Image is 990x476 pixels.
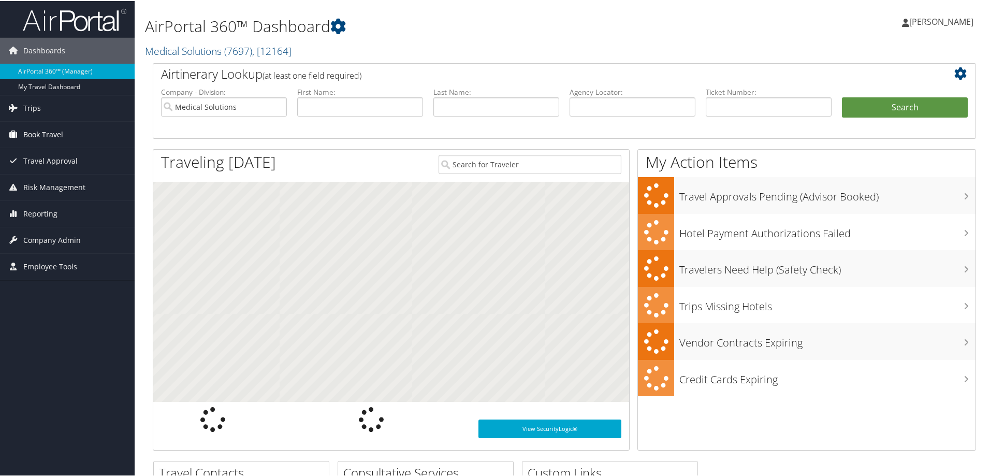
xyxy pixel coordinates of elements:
[23,7,126,31] img: airportal-logo.png
[263,69,361,80] span: (at least one field required)
[638,286,976,323] a: Trips Missing Hotels
[638,213,976,250] a: Hotel Payment Authorizations Failed
[638,359,976,396] a: Credit Cards Expiring
[439,154,621,173] input: Search for Traveler
[902,5,984,36] a: [PERSON_NAME]
[23,94,41,120] span: Trips
[23,121,63,147] span: Book Travel
[679,329,976,349] h3: Vendor Contracts Expiring
[23,37,65,63] span: Dashboards
[252,43,292,57] span: , [ 12164 ]
[161,150,276,172] h1: Traveling [DATE]
[145,15,704,36] h1: AirPortal 360™ Dashboard
[23,200,57,226] span: Reporting
[161,86,287,96] label: Company - Division:
[679,183,976,203] h3: Travel Approvals Pending (Advisor Booked)
[23,226,81,252] span: Company Admin
[23,253,77,279] span: Employee Tools
[638,176,976,213] a: Travel Approvals Pending (Advisor Booked)
[638,150,976,172] h1: My Action Items
[433,86,559,96] label: Last Name:
[909,15,973,26] span: [PERSON_NAME]
[224,43,252,57] span: ( 7697 )
[570,86,695,96] label: Agency Locator:
[679,366,976,386] h3: Credit Cards Expiring
[297,86,423,96] label: First Name:
[161,64,899,82] h2: Airtinerary Lookup
[842,96,968,117] button: Search
[679,220,976,240] h3: Hotel Payment Authorizations Failed
[679,293,976,313] h3: Trips Missing Hotels
[478,419,621,437] a: View SecurityLogic®
[706,86,832,96] label: Ticket Number:
[23,174,85,199] span: Risk Management
[679,256,976,276] h3: Travelers Need Help (Safety Check)
[145,43,292,57] a: Medical Solutions
[23,147,78,173] span: Travel Approval
[638,249,976,286] a: Travelers Need Help (Safety Check)
[638,322,976,359] a: Vendor Contracts Expiring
